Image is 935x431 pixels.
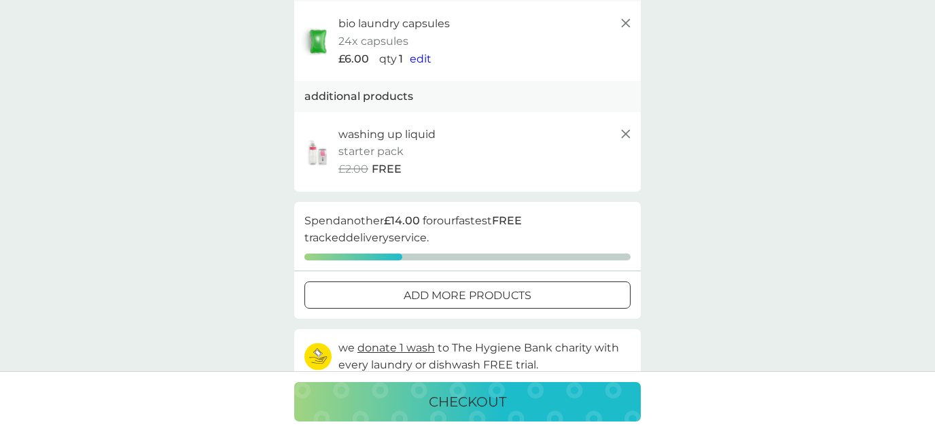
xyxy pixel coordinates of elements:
strong: £14.00 [384,214,420,227]
button: checkout [294,382,641,421]
p: checkout [429,391,506,413]
p: 24x capsules [338,33,408,50]
span: FREE [372,160,402,178]
p: washing up liquid [338,126,436,143]
p: additional products [304,88,413,105]
button: add more products [304,281,631,309]
p: bio laundry capsules [338,15,450,33]
p: starter pack [338,143,404,160]
span: edit [410,52,431,65]
span: £6.00 [338,50,369,68]
p: qty [379,50,397,68]
p: 1 [399,50,403,68]
p: add more products [404,287,531,305]
span: £2.00 [338,160,368,178]
p: we to The Hygiene Bank charity with every laundry or dishwash FREE trial. [338,339,631,374]
button: edit [410,50,431,68]
span: donate 1 wash [357,341,435,354]
strong: FREE [492,214,522,227]
p: Spend another for our fastest tracked delivery service. [304,212,631,247]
